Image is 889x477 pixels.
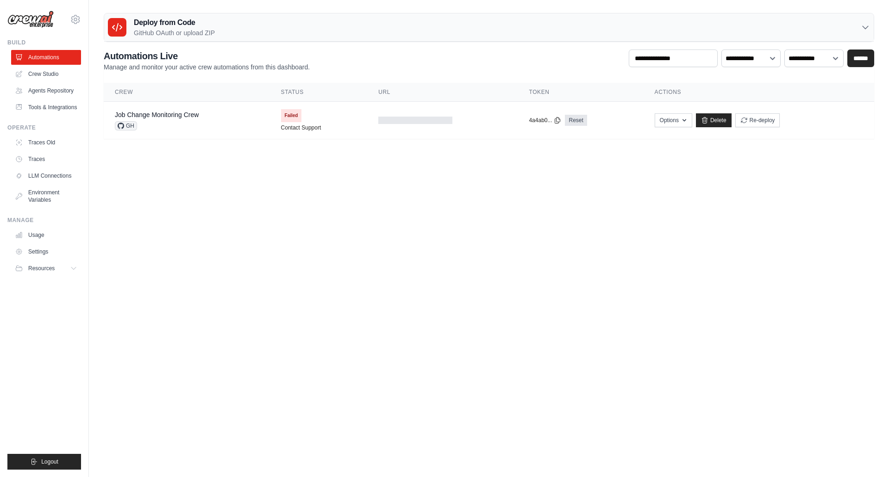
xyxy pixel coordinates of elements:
[281,109,302,122] span: Failed
[11,152,81,167] a: Traces
[7,217,81,224] div: Manage
[115,111,199,118] a: Job Change Monitoring Crew
[11,135,81,150] a: Traces Old
[529,117,561,124] button: 4a4ab0...
[11,168,81,183] a: LLM Connections
[104,83,270,102] th: Crew
[11,83,81,98] a: Agents Repository
[11,185,81,207] a: Environment Variables
[644,83,874,102] th: Actions
[28,265,55,272] span: Resources
[735,113,780,127] button: Re-deploy
[7,11,54,28] img: Logo
[104,62,310,72] p: Manage and monitor your active crew automations from this dashboard.
[11,228,81,242] a: Usage
[7,454,81,470] button: Logout
[270,83,368,102] th: Status
[696,113,732,127] a: Delete
[11,50,81,65] a: Automations
[104,50,310,62] h2: Automations Live
[134,28,215,37] p: GitHub OAuth or upload ZIP
[655,113,692,127] button: Options
[281,124,321,131] a: Contact Support
[518,83,643,102] th: Token
[7,124,81,131] div: Operate
[11,100,81,115] a: Tools & Integrations
[367,83,518,102] th: URL
[11,244,81,259] a: Settings
[565,115,587,126] a: Reset
[134,17,215,28] h3: Deploy from Code
[7,39,81,46] div: Build
[115,121,137,130] span: GH
[11,261,81,276] button: Resources
[41,458,58,465] span: Logout
[11,67,81,81] a: Crew Studio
